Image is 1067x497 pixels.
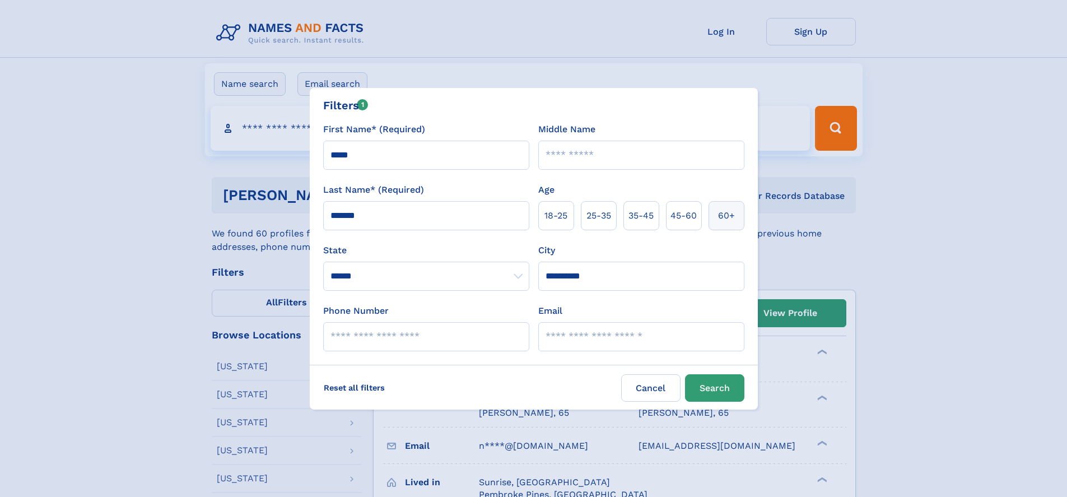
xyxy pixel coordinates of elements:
label: Cancel [621,374,681,402]
label: Last Name* (Required) [323,183,424,197]
label: Age [538,183,555,197]
label: First Name* (Required) [323,123,425,136]
label: City [538,244,555,257]
span: 35‑45 [628,209,654,222]
span: 60+ [718,209,735,222]
label: Email [538,304,562,318]
span: 18‑25 [544,209,567,222]
label: Phone Number [323,304,389,318]
label: Reset all filters [316,374,392,401]
span: 45‑60 [670,209,697,222]
div: Filters [323,97,369,114]
label: State [323,244,529,257]
button: Search [685,374,744,402]
label: Middle Name [538,123,595,136]
span: 25‑35 [586,209,611,222]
